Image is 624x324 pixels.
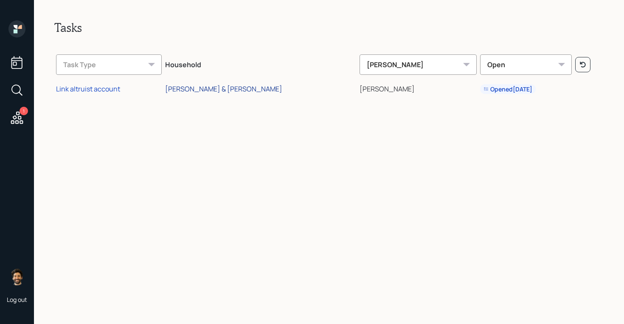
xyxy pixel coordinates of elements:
[163,48,358,78] th: Household
[7,296,27,304] div: Log out
[480,54,572,75] div: Open
[358,78,478,98] td: [PERSON_NAME]
[360,54,477,75] div: [PERSON_NAME]
[483,85,532,94] div: Opened [DATE]
[165,84,282,94] div: [PERSON_NAME] & [PERSON_NAME]
[20,107,28,115] div: 1
[56,84,120,94] div: Link altruist account
[8,268,25,285] img: eric-schwartz-headshot.png
[56,54,162,75] div: Task Type
[54,20,604,35] h2: Tasks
